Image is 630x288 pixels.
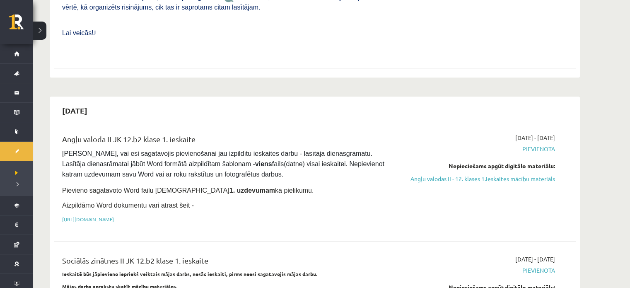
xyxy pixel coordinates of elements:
div: Sociālās zinātnes II JK 12.b2 klase 1. ieskaite [62,255,386,270]
span: Pievienota [399,266,555,275]
span: Pievieno sagatavoto Word failu [DEMOGRAPHIC_DATA] kā pielikumu. [62,187,314,194]
strong: 1. uzdevumam [229,187,275,194]
div: Nepieciešams apgūt digitālo materiālu: [399,162,555,170]
span: J [94,29,96,36]
h2: [DATE] [54,101,96,120]
a: Rīgas 1. Tālmācības vidusskola [9,15,33,35]
strong: Ieskaitē būs jāpievieno iepriekš veiktais mājas darbs, nesāc ieskaiti, pirms neesi sagatavojis mā... [62,271,318,277]
span: Pievienota [399,145,555,153]
a: Angļu valodas II - 12. klases 1.ieskaites mācību materiāls [399,174,555,183]
span: [DATE] - [DATE] [515,255,555,264]
span: [PERSON_NAME], vai esi sagatavojis pievienošanai jau izpildītu ieskaites darbu - lasītāja dienasg... [62,150,386,178]
span: [DATE] - [DATE] [515,133,555,142]
a: [URL][DOMAIN_NAME] [62,216,114,223]
span: Aizpildāmo Word dokumentu vari atrast šeit - [62,202,194,209]
strong: viens [255,160,272,167]
div: Angļu valoda II JK 12.b2 klase 1. ieskaite [62,133,386,149]
span: Lai veicās! [62,29,94,36]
